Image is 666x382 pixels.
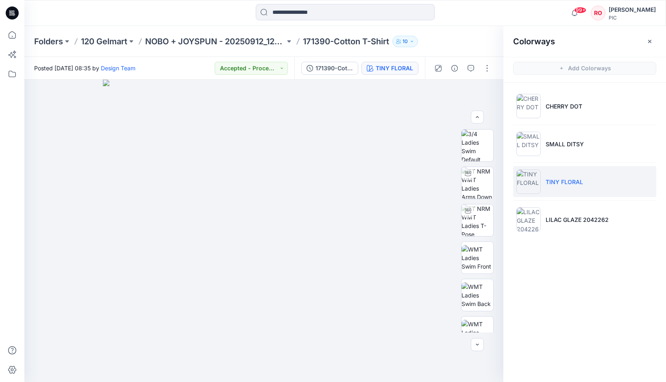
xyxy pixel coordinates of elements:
[461,245,493,271] img: WMT Ladies Swim Front
[461,130,493,161] img: 3/4 Ladies Swim Default
[461,204,493,236] img: TT NRM WMT Ladies T-Pose
[34,64,135,72] span: Posted [DATE] 08:35 by
[516,94,541,118] img: CHERRY DOT
[546,178,583,186] p: TINY FLORAL
[516,132,541,156] img: SMALL DITSY
[392,36,418,47] button: 10
[303,36,389,47] p: 171390-Cotton T-Shirt
[101,65,135,72] a: Design Team
[591,6,605,20] div: RO
[609,5,656,15] div: [PERSON_NAME]
[546,215,609,224] p: LILAC GLAZE 2042262
[34,36,63,47] a: Folders
[574,7,586,13] span: 99+
[81,36,127,47] a: 120 Gelmart
[145,36,285,47] a: NOBO + JOYSPUN - 20250912_120_GC
[103,80,425,382] img: eyJhbGciOiJIUzI1NiIsImtpZCI6IjAiLCJzbHQiOiJzZXMiLCJ0eXAiOiJKV1QifQ.eyJkYXRhIjp7InR5cGUiOiJzdG9yYW...
[448,62,461,75] button: Details
[516,169,541,194] img: TINY FLORAL
[403,37,408,46] p: 10
[461,282,493,308] img: WMT Ladies Swim Back
[461,320,493,345] img: WMT Ladies Swim Left
[546,140,584,148] p: SMALL DITSY
[609,15,656,21] div: PIC
[301,62,358,75] button: 171390-Cotton T-Shirt_V4
[546,102,582,111] p: CHERRY DOT
[361,62,418,75] button: TINY FLORAL
[516,207,541,232] img: LILAC GLAZE 2042262
[513,37,555,46] h2: Colorways
[316,64,353,73] div: 171390-Cotton T-Shirt_V4
[461,167,493,199] img: TT NRM WMT Ladies Arms Down
[376,64,413,73] div: TINY FLORAL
